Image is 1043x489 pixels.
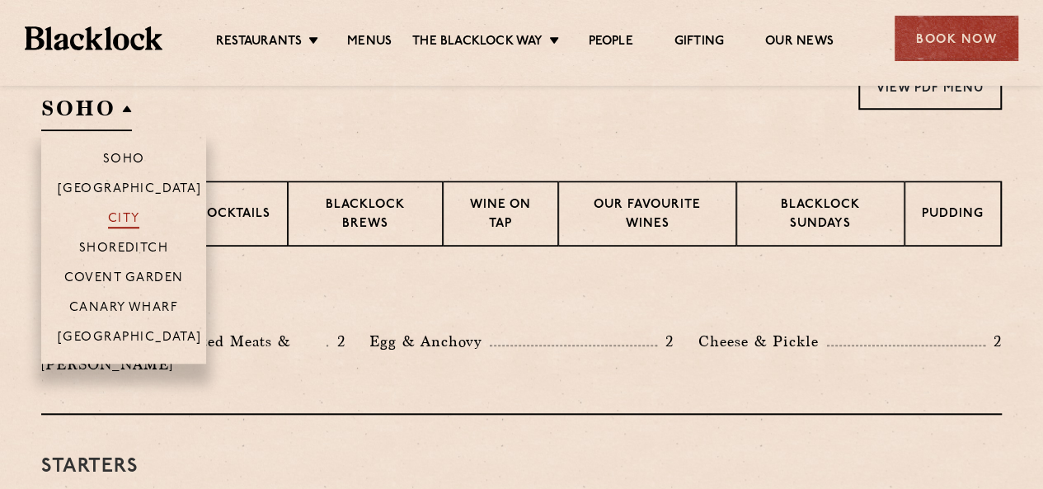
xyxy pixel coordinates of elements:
[412,34,543,52] a: The Blacklock Way
[765,34,834,52] a: Our News
[754,196,887,235] p: Blacklock Sundays
[895,16,1018,61] div: Book Now
[58,182,202,199] p: [GEOGRAPHIC_DATA]
[588,34,632,52] a: People
[216,34,302,52] a: Restaurants
[698,330,827,353] p: Cheese & Pickle
[197,205,270,226] p: Cocktails
[103,153,145,169] p: Soho
[674,34,724,52] a: Gifting
[576,196,718,235] p: Our favourite wines
[369,330,490,353] p: Egg & Anchovy
[460,196,541,235] p: Wine on Tap
[985,331,1002,352] p: 2
[328,331,345,352] p: 2
[858,64,1002,110] a: View PDF Menu
[922,205,984,226] p: Pudding
[41,288,1002,309] h3: Pre Chop Bites
[58,331,202,347] p: [GEOGRAPHIC_DATA]
[657,331,674,352] p: 2
[347,34,392,52] a: Menus
[41,456,1002,477] h3: Starters
[79,242,169,258] p: Shoreditch
[25,26,162,49] img: BL_Textured_Logo-footer-cropped.svg
[69,301,178,317] p: Canary Wharf
[305,196,425,235] p: Blacklock Brews
[41,94,132,131] h2: SOHO
[64,271,184,288] p: Covent Garden
[108,212,140,228] p: City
